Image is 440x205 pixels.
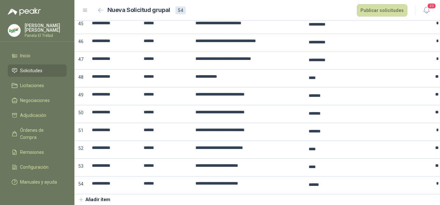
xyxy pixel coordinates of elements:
button: Publicar solicitudes [357,4,407,17]
p: 49 [74,87,87,105]
span: Manuales y ayuda [20,178,57,186]
img: Logo peakr [8,8,41,16]
a: Manuales y ayuda [8,176,67,188]
p: 54 [74,177,87,194]
p: 53 [74,159,87,177]
p: [PERSON_NAME] [PERSON_NAME] [25,23,67,32]
a: Licitaciones [8,79,67,92]
p: 46 [74,34,87,52]
span: Negociaciones [20,97,50,104]
span: 20 [427,3,436,9]
p: 47 [74,52,87,70]
h2: Nueva Solicitud grupal [107,6,170,15]
p: 48 [74,70,87,87]
p: 52 [74,141,87,159]
span: Remisiones [20,149,44,156]
p: 45 [74,16,87,34]
a: Configuración [8,161,67,173]
a: Remisiones [8,146,67,158]
span: Solicitudes [20,67,42,74]
a: Órdenes de Compra [8,124,67,143]
span: Configuración [20,164,49,171]
a: Adjudicación [8,109,67,121]
a: Negociaciones [8,94,67,107]
img: Company Logo [8,24,20,37]
span: Adjudicación [20,112,46,119]
button: 20 [421,5,432,16]
div: 54 [175,6,186,14]
p: 51 [74,123,87,141]
span: Licitaciones [20,82,44,89]
p: Panela El Trébol [25,34,67,38]
span: Órdenes de Compra [20,127,60,141]
span: Inicio [20,52,30,59]
p: 50 [74,105,87,123]
a: Solicitudes [8,64,67,77]
a: Inicio [8,50,67,62]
